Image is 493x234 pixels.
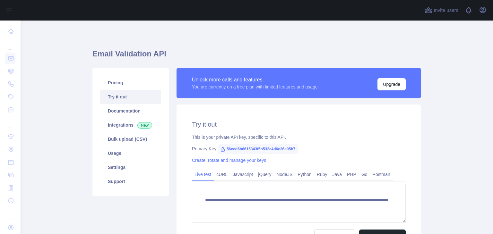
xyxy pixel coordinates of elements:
div: You are currently on a free plan with limited features and usage [192,84,318,90]
a: Support [100,174,161,188]
a: Live test [192,169,214,180]
a: Documentation [100,104,161,118]
a: Java [330,169,345,180]
div: Unlock more calls and features [192,76,318,84]
a: cURL [214,169,230,180]
a: Integrations New [100,118,161,132]
a: Bulk upload (CSV) [100,132,161,146]
a: NodeJS [274,169,295,180]
div: This is your private API key, specific to this API. [192,134,406,140]
div: ... [5,117,15,130]
div: Primary Key: [192,146,406,152]
a: Settings [100,160,161,174]
a: Pricing [100,76,161,90]
a: PHP [344,169,359,180]
div: ... [5,208,15,221]
a: Try it out [100,90,161,104]
a: Create, rotate and manage your keys [192,158,266,163]
a: Javascript [230,169,255,180]
a: Ruby [314,169,330,180]
span: 56ced6b6615343f5b532e4d6e36e05b7 [218,144,298,154]
a: Postman [370,169,393,180]
button: Invite users [423,5,460,15]
a: Go [359,169,370,180]
span: New [137,122,152,129]
a: Usage [100,146,161,160]
span: Invite users [434,7,458,14]
button: Upgrade [377,78,406,90]
a: jQuery [255,169,274,180]
div: ... [5,38,15,51]
h1: Email Validation API [92,49,421,64]
a: Python [295,169,314,180]
h2: Try it out [192,120,406,129]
